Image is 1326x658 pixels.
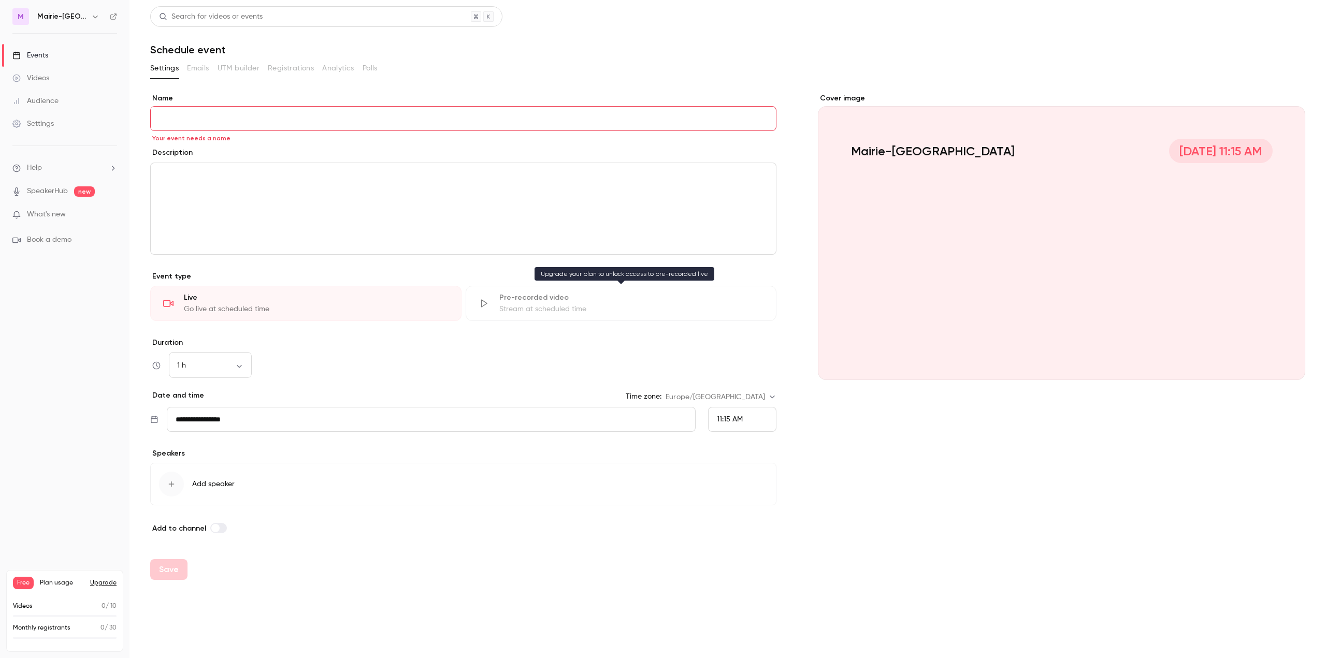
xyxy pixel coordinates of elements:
div: Go live at scheduled time [184,304,449,314]
label: Description [150,148,193,158]
label: Name [150,93,776,104]
span: Add to channel [152,524,206,533]
span: new [74,186,95,197]
span: Help [27,163,42,173]
label: Duration [150,338,776,348]
div: From [708,407,776,432]
p: / 10 [102,602,117,611]
span: Polls [363,63,378,74]
div: editor [151,163,776,254]
label: Time zone: [626,391,661,402]
section: description [150,163,776,255]
div: LiveGo live at scheduled time [150,286,462,321]
span: Registrations [268,63,314,74]
span: 11:15 AM [717,416,743,423]
p: Videos [13,602,33,611]
span: 0 [100,625,105,631]
li: help-dropdown-opener [12,163,117,173]
span: Add speaker [192,479,235,489]
div: 1 h [169,360,252,371]
span: Free [13,577,34,589]
span: M [18,11,24,22]
p: / 30 [100,623,117,633]
button: Add speaker [150,463,776,505]
input: Tue, Feb 17, 2026 [167,407,696,432]
div: Videos [12,73,49,83]
a: SpeakerHub [27,186,68,197]
span: Analytics [322,63,354,74]
p: Speakers [150,448,776,459]
h1: Schedule event [150,43,1305,56]
p: Monthly registrants [13,623,70,633]
div: Audience [12,96,59,106]
div: Pre-recorded video [499,293,764,303]
div: Search for videos or events [159,11,263,22]
div: Live [184,293,449,303]
label: Cover image [818,93,1305,104]
span: Your event needs a name [152,134,230,142]
button: Upgrade [90,579,117,587]
span: Book a demo [27,235,71,245]
div: Europe/[GEOGRAPHIC_DATA] [666,392,776,402]
span: What's new [27,209,66,220]
p: Event type [150,271,776,282]
div: Events [12,50,48,61]
span: 0 [102,603,106,609]
div: Pre-recorded videoStream at scheduled time [466,286,777,321]
button: Settings [150,60,179,77]
div: Stream at scheduled time [499,304,764,314]
p: Date and time [150,390,204,401]
span: UTM builder [218,63,260,74]
section: Cover image [818,93,1305,380]
div: Settings [12,119,54,129]
h6: Mairie-[GEOGRAPHIC_DATA] [37,11,87,22]
span: Plan usage [40,579,84,587]
iframe: Noticeable Trigger [105,210,117,220]
span: Emails [187,63,209,74]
